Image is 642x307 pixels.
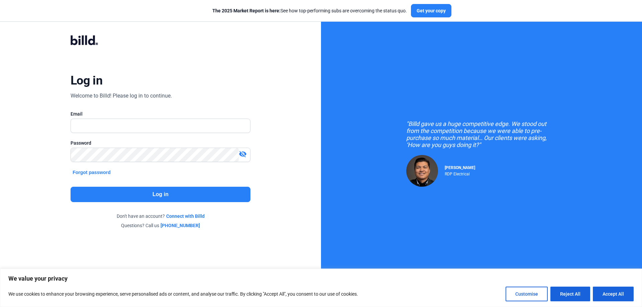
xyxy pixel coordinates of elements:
button: Accept All [593,287,634,301]
div: See how top-performing subs are overcoming the status quo. [212,7,407,14]
div: Don't have an account? [71,213,250,219]
button: Forgot password [71,169,113,176]
div: RDP Electrical [445,170,475,176]
button: Get your copy [411,4,451,17]
button: Customise [506,287,548,301]
div: Log in [71,73,102,88]
mat-icon: visibility_off [239,150,247,158]
a: [PHONE_NUMBER] [160,222,200,229]
div: Email [71,111,250,117]
div: "Billd gave us a huge competitive edge. We stood out from the competition because we were able to... [406,120,557,148]
button: Reject All [550,287,590,301]
p: We value your privacy [8,275,634,283]
div: Welcome to Billd! Please log in to continue. [71,92,172,100]
a: Connect with Billd [166,213,205,219]
span: The 2025 Market Report is here: [212,8,281,13]
div: Questions? Call us [71,222,250,229]
div: Password [71,140,250,146]
img: Raul Pacheco [406,155,438,187]
span: [PERSON_NAME] [445,165,475,170]
button: Log in [71,187,250,202]
p: We use cookies to enhance your browsing experience, serve personalised ads or content, and analys... [8,290,358,298]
